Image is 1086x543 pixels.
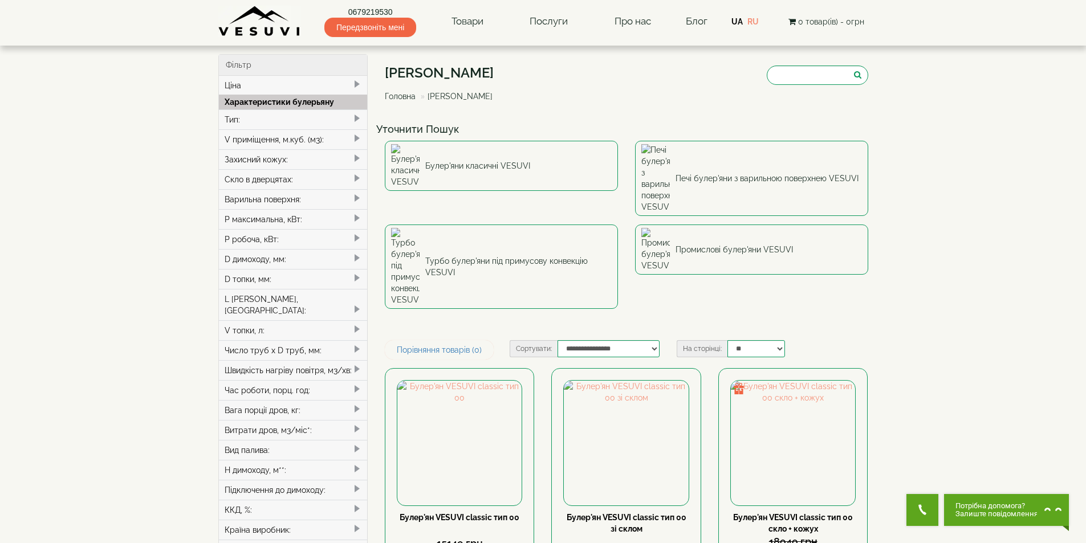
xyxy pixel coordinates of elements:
div: Час роботи, порц. год: [219,380,368,400]
div: Захисний кожух: [219,149,368,169]
a: Промислові булер'яни VESUVI Промислові булер'яни VESUVI [635,224,868,275]
div: Ціна [219,76,368,95]
a: Головна [385,92,416,101]
div: D топки, мм: [219,269,368,289]
img: Булер'яни класичні VESUVI [391,144,420,187]
a: Булер'ян VESUVI classic тип 00 зі склом [567,513,686,533]
div: P максимальна, кВт: [219,209,368,229]
span: 0 товар(ів) - 0грн [798,17,864,26]
a: UA [731,17,743,26]
div: Фільтр [219,55,368,76]
span: Передзвоніть мені [324,18,416,37]
h1: [PERSON_NAME] [385,66,501,80]
a: Булер'ян VESUVI classic тип 00 [400,513,519,522]
div: Число труб x D труб, мм: [219,340,368,360]
div: Скло в дверцятах: [219,169,368,189]
div: V топки, л: [219,320,368,340]
div: P робоча, кВт: [219,229,368,249]
img: Турбо булер'яни під примусову конвекцію VESUVI [391,228,420,305]
div: Країна виробник: [219,520,368,540]
a: Турбо булер'яни під примусову конвекцію VESUVI Турбо булер'яни під примусову конвекцію VESUVI [385,224,618,309]
img: Завод VESUVI [218,6,301,37]
button: Get Call button [906,494,938,526]
div: Варильна поверхня: [219,189,368,209]
div: ККД, %: [219,500,368,520]
a: RU [747,17,759,26]
button: Chat button [944,494,1069,526]
a: Булер'ян VESUVI classic тип 00 скло + кожух [733,513,853,533]
button: 0 товар(ів) - 0грн [785,15,868,28]
h4: Уточнити Пошук [376,124,877,135]
div: D димоходу, мм: [219,249,368,269]
a: Про нас [603,9,662,35]
img: Булер'ян VESUVI classic тип 00 скло + кожух [731,381,855,505]
a: Булер'яни класичні VESUVI Булер'яни класичні VESUVI [385,141,618,191]
div: Витрати дров, м3/міс*: [219,420,368,440]
a: Послуги [518,9,579,35]
span: Потрібна допомога? [955,502,1038,510]
div: Вид палива: [219,440,368,460]
span: Залиште повідомлення [955,510,1038,518]
img: Промислові булер'яни VESUVI [641,228,670,271]
div: Швидкість нагріву повітря, м3/хв: [219,360,368,380]
div: Тип: [219,109,368,129]
div: L [PERSON_NAME], [GEOGRAPHIC_DATA]: [219,289,368,320]
a: Печі булер'яни з варильною поверхнею VESUVI Печі булер'яни з варильною поверхнею VESUVI [635,141,868,216]
div: Вага порції дров, кг: [219,400,368,420]
label: Сортувати: [510,340,558,357]
a: Товари [440,9,495,35]
img: gift [733,383,745,394]
img: Булер'ян VESUVI classic тип 00 зі склом [564,381,688,505]
div: Характеристики булерьяну [219,95,368,109]
a: 0679219530 [324,6,416,18]
label: На сторінці: [677,340,727,357]
li: [PERSON_NAME] [418,91,493,102]
img: Печі булер'яни з варильною поверхнею VESUVI [641,144,670,213]
div: H димоходу, м**: [219,460,368,480]
div: V приміщення, м.куб. (м3): [219,129,368,149]
img: Булер'ян VESUVI classic тип 00 [397,381,522,505]
a: Блог [686,15,707,27]
div: Підключення до димоходу: [219,480,368,500]
a: Порівняння товарів (0) [385,340,494,360]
